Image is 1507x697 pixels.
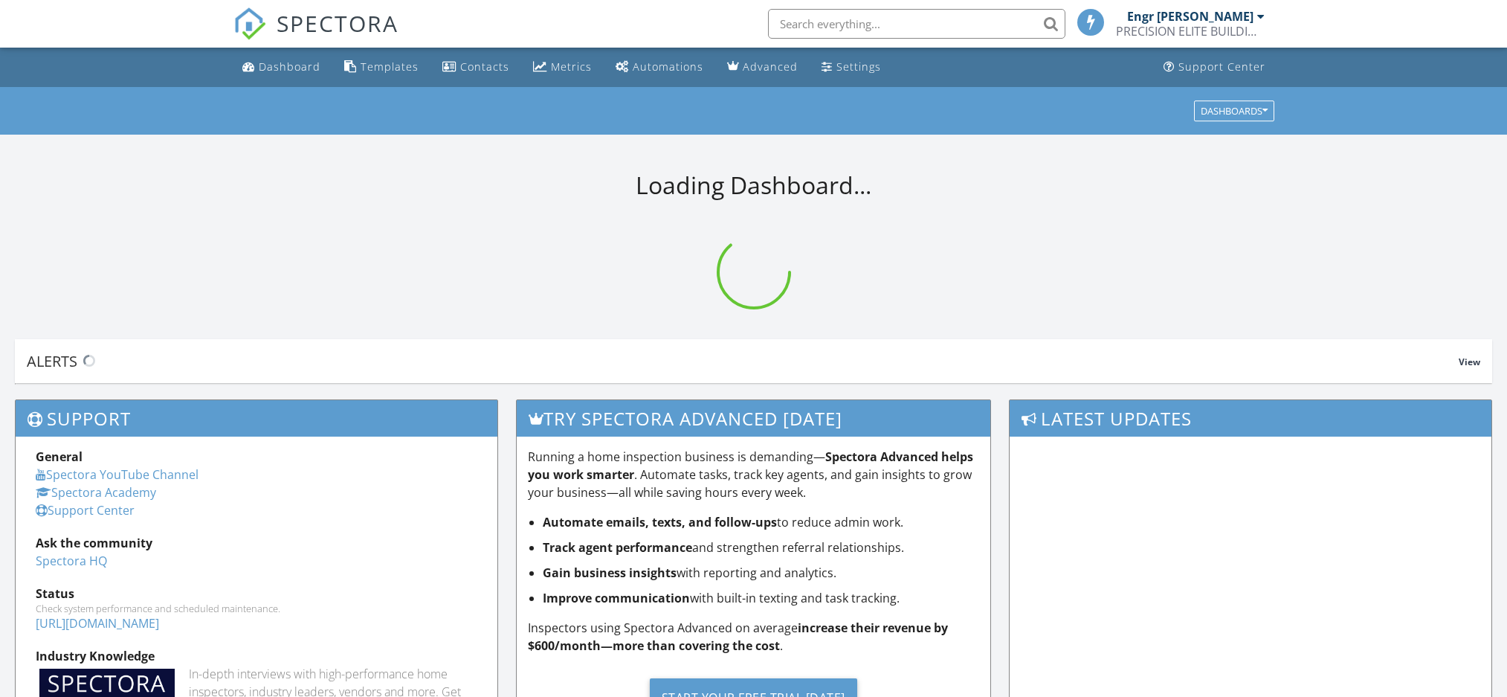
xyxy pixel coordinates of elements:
a: Spectora YouTube Channel [36,466,199,483]
a: Templates [338,54,425,81]
span: SPECTORA [277,7,398,39]
strong: Track agent performance [543,539,692,556]
div: Alerts [27,351,1459,371]
li: with reporting and analytics. [543,564,978,582]
strong: General [36,449,83,465]
div: Support Center [1178,60,1265,74]
h3: Try spectora advanced [DATE] [517,400,990,437]
li: with built-in texting and task tracking. [543,589,978,607]
li: to reduce admin work. [543,513,978,531]
h3: Support [16,400,497,437]
div: Advanced [743,60,798,74]
strong: Spectora Advanced helps you work smarter [528,449,973,483]
img: The Best Home Inspection Software - Spectora [233,7,266,40]
div: Dashboard [259,60,320,74]
div: Ask the community [36,534,477,552]
a: Contacts [436,54,515,81]
div: Industry Knowledge [36,647,477,665]
div: Automations [633,60,703,74]
div: Status [36,585,477,603]
p: Inspectors using Spectora Advanced on average . [528,619,978,655]
div: Settings [836,60,881,74]
a: Spectora Academy [36,484,156,501]
a: Advanced [721,54,804,81]
a: Support Center [1158,54,1271,81]
div: Contacts [460,60,509,74]
a: Dashboard [236,54,326,81]
div: Dashboards [1201,106,1268,116]
h3: Latest Updates [1010,400,1491,437]
span: View [1459,356,1480,368]
a: Automations (Basic) [610,54,709,81]
li: and strengthen referral relationships. [543,539,978,556]
a: Support Center [36,502,135,518]
a: Metrics [527,54,598,81]
div: Metrics [551,60,592,74]
a: SPECTORA [233,20,398,51]
p: Running a home inspection business is demanding— . Automate tasks, track key agents, and gain ins... [528,448,978,501]
div: Check system performance and scheduled maintenance. [36,603,477,614]
a: Settings [816,54,887,81]
strong: Automate emails, texts, and follow-ups [543,514,777,530]
strong: increase their revenue by $600/month—more than covering the cost [528,620,948,654]
div: Engr [PERSON_NAME] [1127,9,1253,24]
a: [URL][DOMAIN_NAME] [36,615,159,632]
strong: Improve communication [543,590,690,606]
a: Spectora HQ [36,553,107,569]
input: Search everything... [768,9,1065,39]
div: Templates [361,60,419,74]
strong: Gain business insights [543,565,677,581]
div: PRECISION ELITE BUILDING INSPECTION SERVICES L.L.C [1116,24,1265,39]
button: Dashboards [1194,100,1274,121]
